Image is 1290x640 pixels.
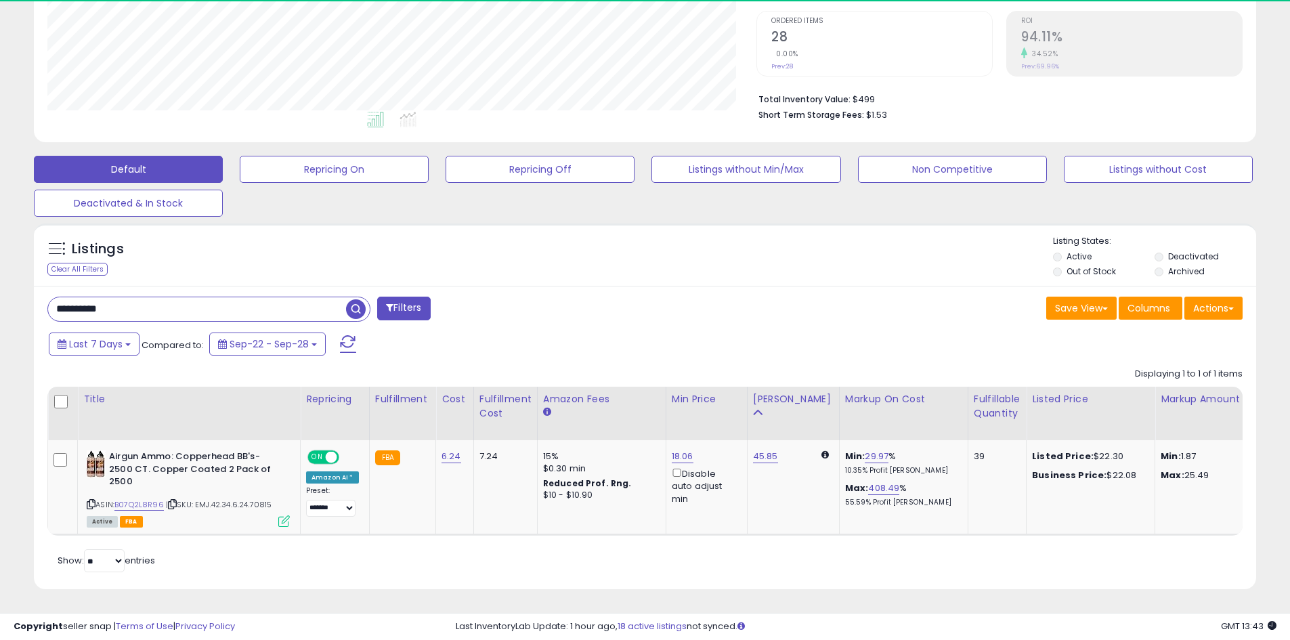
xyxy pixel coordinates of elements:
b: Max: [845,482,869,494]
span: Ordered Items [771,18,992,25]
div: $10 - $10.90 [543,490,655,501]
p: Listing States: [1053,235,1256,248]
div: $0.30 min [543,463,655,475]
button: Save View [1046,297,1117,320]
b: Min: [845,450,865,463]
div: Markup on Cost [845,392,962,406]
div: Fulfillable Quantity [974,392,1020,421]
button: Actions [1184,297,1243,320]
div: Last InventoryLab Update: 1 hour ago, not synced. [456,620,1276,633]
div: [PERSON_NAME] [753,392,834,406]
label: Deactivated [1168,251,1219,262]
strong: Max: [1161,469,1184,482]
p: 25.49 [1161,469,1273,482]
b: Listed Price: [1032,450,1094,463]
li: $499 [758,90,1232,106]
small: 34.52% [1027,49,1058,59]
div: $22.08 [1032,469,1144,482]
div: $22.30 [1032,450,1144,463]
p: 10.35% Profit [PERSON_NAME] [845,466,958,475]
button: Listings without Cost [1064,156,1253,183]
label: Archived [1168,265,1205,277]
div: Amazon Fees [543,392,660,406]
div: % [845,482,958,507]
img: 51Eox3fOICL._SL40_.jpg [87,450,106,477]
a: 408.49 [868,482,899,495]
div: Amazon AI * [306,471,359,484]
button: Deactivated & In Stock [34,190,223,217]
th: The percentage added to the cost of goods (COGS) that forms the calculator for Min & Max prices. [839,387,968,440]
div: Fulfillment [375,392,430,406]
a: Terms of Use [116,620,173,633]
h2: 94.11% [1021,29,1242,47]
div: seller snap | | [14,620,235,633]
a: B07Q2L8R96 [114,499,164,511]
p: 1.87 [1161,450,1273,463]
strong: Copyright [14,620,63,633]
small: FBA [375,450,400,465]
div: Displaying 1 to 1 of 1 items [1135,368,1243,381]
span: 2025-10-7 13:43 GMT [1221,620,1276,633]
label: Out of Stock [1067,265,1116,277]
button: Default [34,156,223,183]
div: Fulfillment Cost [479,392,532,421]
div: Repricing [306,392,364,406]
div: 39 [974,450,1016,463]
p: 55.59% Profit [PERSON_NAME] [845,498,958,507]
span: FBA [120,516,143,528]
span: All listings currently available for purchase on Amazon [87,516,118,528]
strong: Min: [1161,450,1181,463]
div: Clear All Filters [47,263,108,276]
a: 45.85 [753,450,778,463]
span: | SKU: EMJ.42.34.6.24.70815 [166,499,272,510]
b: Total Inventory Value: [758,93,851,105]
div: Markup Amount [1161,392,1278,406]
span: Show: entries [58,554,155,567]
div: Listed Price [1032,392,1149,406]
a: Privacy Policy [175,620,235,633]
button: Filters [377,297,430,320]
small: Prev: 28 [771,62,793,70]
button: Non Competitive [858,156,1047,183]
b: Airgun Ammo: Copperhead BB's- 2500 CT. Copper Coated 2 Pack of 2500 [109,450,274,492]
div: 7.24 [479,450,527,463]
span: OFF [337,452,359,463]
b: Short Term Storage Fees: [758,109,864,121]
b: Business Price: [1032,469,1106,482]
div: % [845,450,958,475]
span: ON [309,452,326,463]
span: Compared to: [142,339,204,351]
button: Last 7 Days [49,333,139,356]
h2: 28 [771,29,992,47]
span: $1.53 [866,108,887,121]
div: Disable auto adjust min [672,466,737,505]
button: Repricing Off [446,156,635,183]
span: Last 7 Days [69,337,123,351]
div: Cost [442,392,468,406]
h5: Listings [72,240,124,259]
a: 18.06 [672,450,693,463]
a: 6.24 [442,450,461,463]
div: Title [83,392,295,406]
div: Min Price [672,392,741,406]
small: Prev: 69.96% [1021,62,1059,70]
span: ROI [1021,18,1242,25]
a: 18 active listings [618,620,687,633]
button: Columns [1119,297,1182,320]
div: ASIN: [87,450,290,526]
small: 0.00% [771,49,798,59]
span: Sep-22 - Sep-28 [230,337,309,351]
span: Columns [1127,301,1170,315]
b: Reduced Prof. Rng. [543,477,632,489]
div: Preset: [306,486,359,517]
label: Active [1067,251,1092,262]
button: Repricing On [240,156,429,183]
small: Amazon Fees. [543,406,551,419]
a: 29.97 [865,450,888,463]
div: 15% [543,450,655,463]
button: Sep-22 - Sep-28 [209,333,326,356]
button: Listings without Min/Max [651,156,840,183]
